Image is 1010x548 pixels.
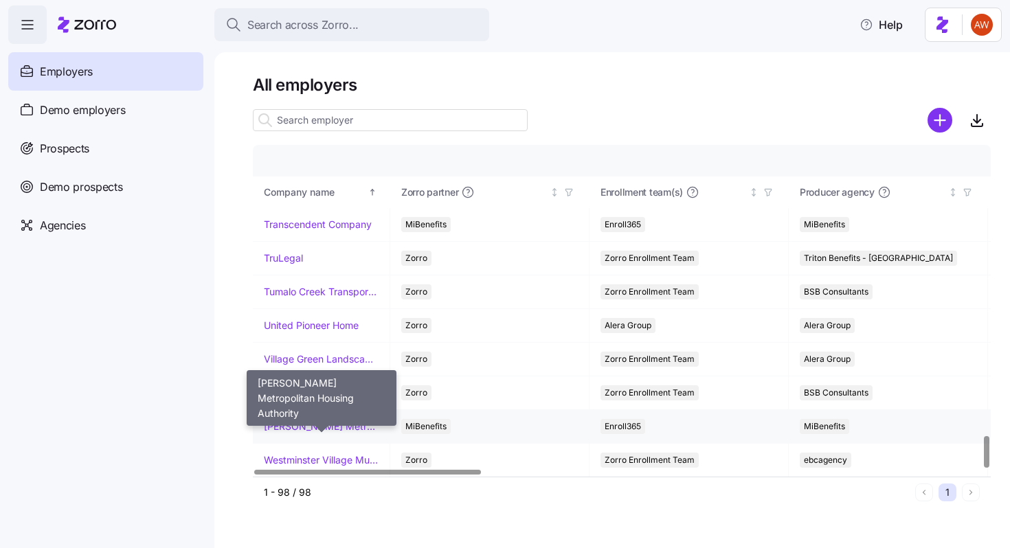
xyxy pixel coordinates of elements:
span: Alera Group [605,318,651,333]
div: Not sorted [749,187,759,197]
a: Westminster Village Muncie, Inc. [264,453,379,467]
img: 3c671664b44671044fa8929adf5007c6 [971,14,993,36]
a: Agencies [8,206,203,244]
th: Company nameSorted ascending [253,176,390,208]
div: Not sorted [550,187,559,197]
span: Demo prospects [40,179,123,196]
a: Tumalo Creek Transportation [264,285,379,299]
span: Alera Group [804,352,851,367]
svg: add icon [928,108,952,133]
button: Next page [962,483,980,501]
a: Visiting Angels [264,386,330,400]
div: 1 - 98 / 98 [264,486,910,499]
input: Search employer [253,109,528,131]
span: Zorro Enrollment Team [605,352,695,367]
span: Producer agency [800,185,875,199]
span: Prospects [40,140,89,157]
button: 1 [939,483,956,501]
span: Zorro [405,284,427,299]
span: Alera Group [804,318,851,333]
span: Agencies [40,217,85,234]
span: MiBenefits [405,217,447,232]
span: Enroll365 [605,419,641,434]
span: BSB Consultants [804,385,868,400]
span: Zorro partner [401,185,458,199]
a: Demo prospects [8,168,203,206]
a: Village Green Landscapes [264,352,379,366]
span: Zorro [405,352,427,367]
th: Producer agencyNot sorted [789,176,988,208]
a: Prospects [8,129,203,168]
span: Demo employers [40,102,126,119]
span: Zorro Enrollment Team [605,453,695,468]
div: Company name [264,185,366,200]
span: Zorro [405,251,427,266]
span: BSB Consultants [804,284,868,299]
button: Help [849,11,914,38]
span: Zorro Enrollment Team [605,251,695,266]
a: Employers [8,52,203,91]
span: Zorro Enrollment Team [605,385,695,400]
span: Search across Zorro... [247,16,359,34]
a: Transcendent Company [264,218,372,231]
button: Previous page [915,483,933,501]
span: MiBenefits [405,419,447,434]
span: Enrollment team(s) [601,185,683,199]
span: Zorro [405,318,427,333]
span: MiBenefits [804,217,845,232]
th: Zorro partnerNot sorted [390,176,590,208]
button: Search across Zorro... [214,8,489,41]
a: Demo employers [8,91,203,129]
span: Triton Benefits - [GEOGRAPHIC_DATA] [804,251,953,266]
h1: All employers [253,74,991,95]
span: Zorro [405,385,427,400]
span: Employers [40,63,93,80]
a: United Pioneer Home [264,319,359,332]
span: Zorro Enrollment Team [605,284,695,299]
span: ebcagency [804,453,847,468]
div: Not sorted [948,187,958,197]
div: Sorted ascending [368,187,377,197]
th: Enrollment team(s)Not sorted [590,176,789,208]
span: Enroll365 [605,217,641,232]
span: MiBenefits [804,419,845,434]
a: TruLegal [264,251,303,265]
span: Zorro [405,453,427,468]
a: [PERSON_NAME] Metropolitan Housing Authority [264,420,379,433]
span: Help [860,16,903,33]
